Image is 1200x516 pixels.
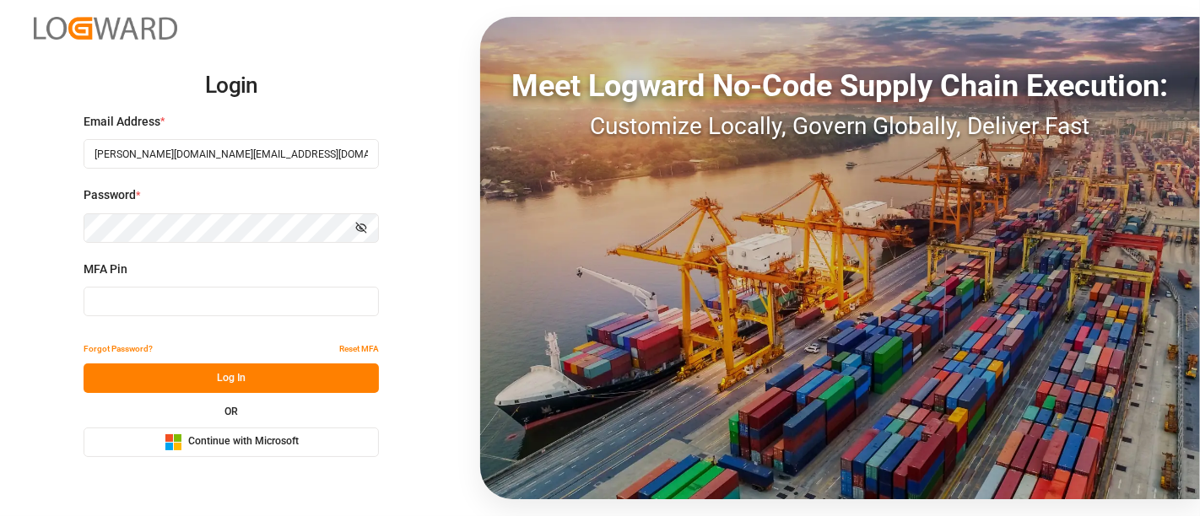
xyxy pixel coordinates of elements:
[84,334,153,363] button: Forgot Password?
[84,113,160,131] span: Email Address
[34,17,177,40] img: Logward_new_orange.png
[84,186,136,204] span: Password
[84,139,379,169] input: Enter your email
[224,406,238,417] small: OR
[188,434,299,449] span: Continue with Microsoft
[84,59,379,113] h2: Login
[480,63,1200,109] div: Meet Logward No-Code Supply Chain Execution:
[480,109,1200,144] div: Customize Locally, Govern Globally, Deliver Fast
[339,334,379,363] button: Reset MFA
[84,363,379,393] button: Log In
[84,427,379,457] button: Continue with Microsoft
[84,261,127,278] span: MFA Pin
